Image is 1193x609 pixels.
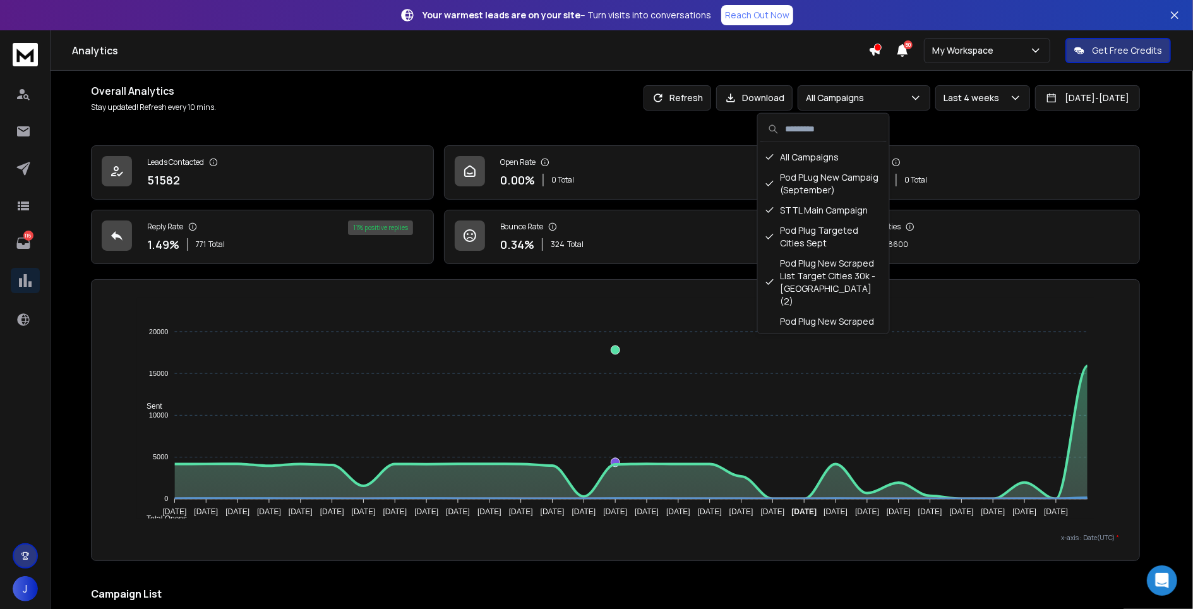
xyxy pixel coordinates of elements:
tspan: [DATE] [918,507,942,516]
p: 51582 [147,171,180,189]
span: Sent [137,402,162,411]
tspan: [DATE] [194,507,218,516]
tspan: [DATE] [855,507,879,516]
tspan: [DATE] [950,507,974,516]
tspan: [DATE] [257,507,281,516]
tspan: [DATE] [887,507,911,516]
span: 771 [196,239,206,250]
p: My Workspace [932,44,998,57]
tspan: [DATE] [541,507,565,516]
tspan: [DATE] [792,507,817,516]
h1: Overall Analytics [91,83,216,99]
tspan: [DATE] [162,507,186,516]
tspan: 15000 [149,370,169,377]
span: J [13,576,38,601]
tspan: [DATE] [352,507,376,516]
tspan: 5000 [153,453,168,461]
button: [DATE]-[DATE] [1035,85,1140,111]
strong: Your warmest leads are on your site [423,9,580,21]
div: Open Intercom Messenger [1147,565,1177,596]
p: Get Free Credits [1092,44,1162,57]
p: 0 Total [551,175,574,185]
tspan: [DATE] [446,507,470,516]
div: Pod PLug New Campaig (September) [760,167,887,200]
tspan: [DATE] [477,507,501,516]
span: Total Opens [137,514,187,523]
p: $ 8600 [884,239,908,250]
span: Total [208,239,225,250]
p: Leads Contacted [147,157,204,167]
p: Last 4 weeks [944,92,1004,104]
tspan: [DATE] [981,507,1005,516]
div: Pod Plug New Scraped List Target Cities 30k - [GEOGRAPHIC_DATA] (2) [760,253,887,311]
span: 324 [551,239,565,250]
div: STTL Main Campaign [760,200,887,220]
p: 116 [23,231,33,241]
tspan: 10000 [149,411,169,419]
p: 1.49 % [147,236,179,253]
tspan: [DATE] [635,507,659,516]
div: Pod Plug New Scraped List Target Cities 30k - Rerun [760,311,887,357]
tspan: [DATE] [572,507,596,516]
p: 0 Total [904,175,927,185]
tspan: [DATE] [225,507,249,516]
p: Download [742,92,784,104]
p: – Turn visits into conversations [423,9,711,21]
tspan: [DATE] [666,507,690,516]
tspan: [DATE] [509,507,533,516]
h2: Campaign List [91,586,1140,601]
div: Pod Plug Targeted Cities Sept [760,220,887,253]
img: logo [13,43,38,66]
tspan: [DATE] [414,507,438,516]
tspan: 20000 [149,328,169,335]
p: Bounce Rate [500,222,543,232]
tspan: [DATE] [729,507,753,516]
h1: Analytics [72,43,868,58]
p: x-axis : Date(UTC) [112,533,1119,543]
span: Total [567,239,584,250]
tspan: [DATE] [320,507,344,516]
tspan: [DATE] [824,507,848,516]
p: 0.00 % [500,171,535,189]
p: 0.34 % [500,236,534,253]
div: All Campaigns [760,147,887,167]
tspan: 0 [164,495,168,503]
tspan: [DATE] [698,507,722,516]
span: 50 [904,40,913,49]
p: Refresh [669,92,703,104]
p: Open Rate [500,157,536,167]
p: Reach Out Now [725,9,789,21]
tspan: [DATE] [603,507,627,516]
p: Stay updated! Refresh every 10 mins. [91,102,216,112]
tspan: [DATE] [1044,507,1068,516]
tspan: [DATE] [1013,507,1037,516]
tspan: [DATE] [761,507,785,516]
p: Reply Rate [147,222,183,232]
p: All Campaigns [806,92,869,104]
tspan: [DATE] [383,507,407,516]
tspan: [DATE] [289,507,313,516]
div: 11 % positive replies [348,220,413,235]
